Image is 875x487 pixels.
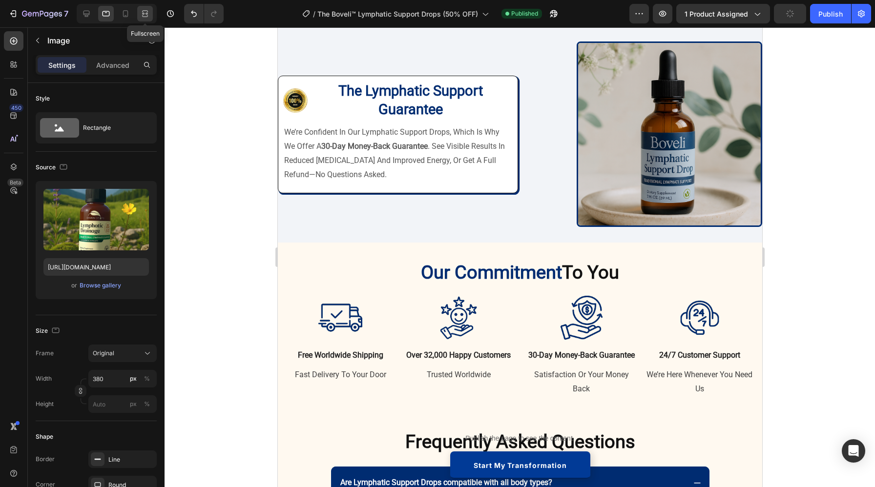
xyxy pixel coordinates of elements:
[159,268,203,312] img: gempages_580466417665573459-f0e3941d-8df7-471a-8adf-78080bf00cee.png
[64,8,68,20] p: 7
[36,400,54,408] label: Height
[511,9,538,18] span: Published
[130,400,137,408] div: px
[88,395,157,413] input: px%
[130,374,137,383] div: px
[7,179,23,186] div: Beta
[317,9,478,19] span: The Boveli™ Lymphatic Support Drops (50% OFF)
[278,27,762,487] iframe: Design area
[83,117,143,139] div: Rectangle
[8,321,117,335] p: free worldwide shipping
[127,373,139,385] button: %
[88,370,157,387] input: px%
[368,321,476,335] p: 24/7 customer support
[43,258,149,276] input: https://example.com/image.jpg
[36,161,69,174] div: Source
[282,268,326,312] img: gempages_580466417665573459-3954745e-c2bb-4064-8fbf-84e14257cc33.png
[93,349,114,358] span: Original
[96,60,129,70] p: Advanced
[47,35,130,46] p: Image
[41,268,84,312] img: gempages_580466417665573459-24bb1afd-e860-412b-9e82-1d749dc7f413.png
[818,9,843,19] div: Publish
[48,60,76,70] p: Settings
[144,374,150,383] div: %
[842,439,865,463] div: Open Intercom Messenger
[368,341,476,369] p: we’re here whenever you need us
[4,4,73,23] button: 7
[250,321,358,335] p: 30-day money-back guarantee
[126,321,235,335] p: over 32,000 happy customers
[126,341,235,355] p: trusted worldwide
[810,4,851,23] button: Publish
[141,373,153,385] button: px
[88,345,157,362] button: Original
[284,234,341,256] span: To You
[36,455,55,464] div: Border
[127,398,139,410] button: %
[685,9,748,19] span: 1 product assigned
[9,104,23,112] div: 450
[36,374,52,383] label: Width
[313,9,315,19] span: /
[250,341,358,369] p: satisfaction or your money back
[80,281,121,290] div: Browse gallery
[36,349,54,358] label: Frame
[36,94,50,103] div: Style
[196,432,289,444] p: Start My Transformation
[79,281,122,290] button: Browse gallery
[71,280,77,291] span: or
[172,424,312,452] a: Start My Transformation
[43,189,149,250] img: preview-image
[36,432,53,441] div: Shape
[676,4,770,23] button: 1 product assigned
[144,400,150,408] div: %
[36,325,62,338] div: Size
[141,398,153,410] button: px
[400,268,444,312] img: gempages_580466417665573459-1595f124-c008-4180-a5fc-27e6625f0dc6.png
[108,455,154,464] div: Line
[184,4,224,23] div: Undo/Redo
[8,341,117,355] p: fast delivery to your door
